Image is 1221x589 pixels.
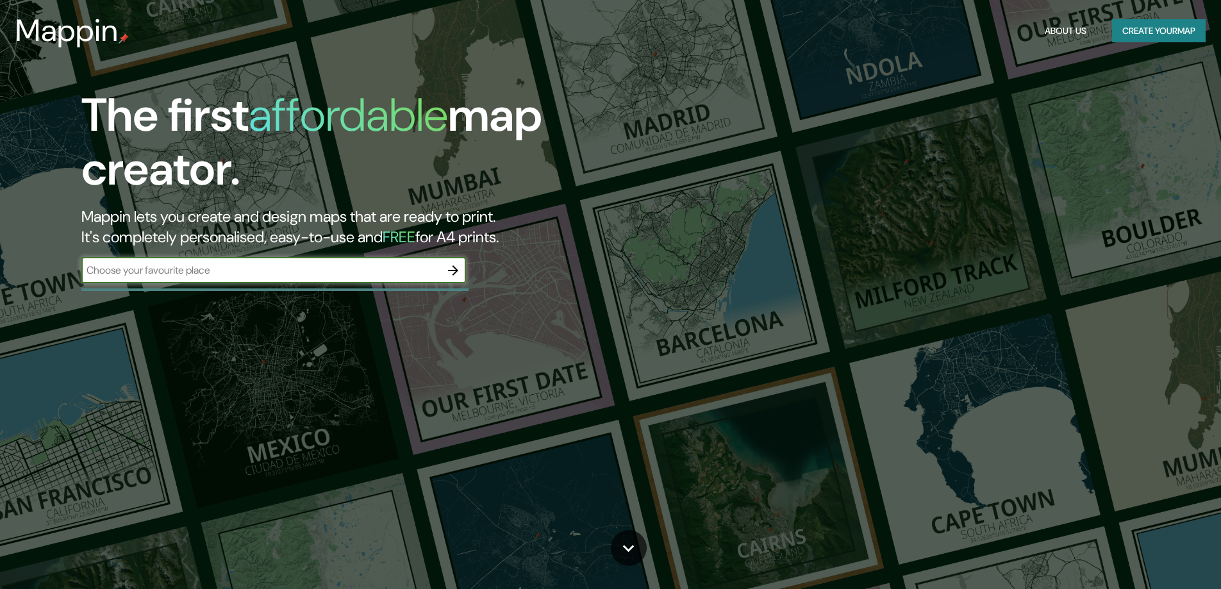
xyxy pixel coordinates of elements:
[249,85,448,145] h1: affordable
[15,13,119,49] h3: Mappin
[1112,19,1206,43] button: Create yourmap
[81,263,440,278] input: Choose your favourite place
[81,206,692,247] h2: Mappin lets you create and design maps that are ready to print. It's completely personalised, eas...
[383,227,415,247] h5: FREE
[1040,19,1092,43] button: About Us
[81,88,692,206] h1: The first map creator.
[119,33,129,44] img: mappin-pin
[1107,539,1207,575] iframe: Help widget launcher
